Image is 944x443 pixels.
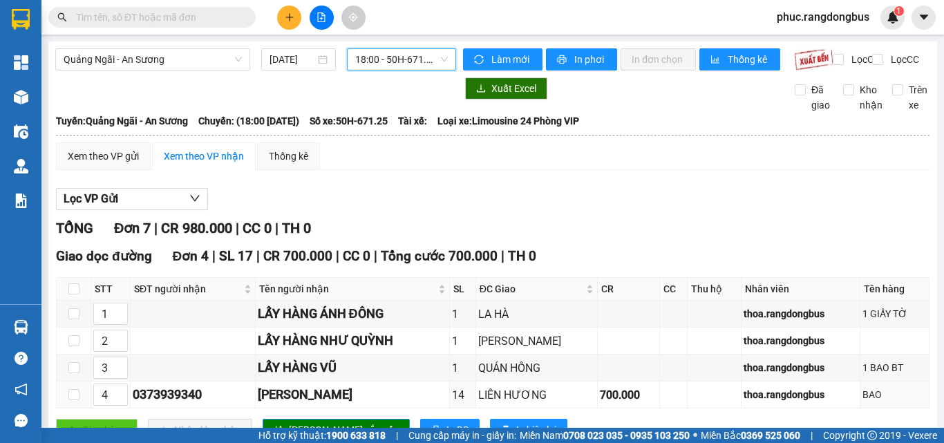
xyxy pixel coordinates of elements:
div: 0373939340 [133,385,253,404]
span: | [396,428,398,443]
button: uploadGiao hàng [56,419,138,441]
span: Lọc CR [846,52,882,67]
div: [PERSON_NAME] [478,332,595,350]
span: TỔNG [56,220,93,236]
span: 1 [896,6,901,16]
span: Tổng cước 700.000 [381,248,498,264]
th: SL [450,278,475,301]
div: LIÊN HƯƠNG [478,386,595,404]
td: LẤY HÀNG VŨ [256,355,451,381]
span: SĐT người nhận [134,281,241,296]
div: thoa.rangdongbus [744,360,858,375]
button: printerIn phơi [546,48,617,70]
div: Thống kê [269,149,308,164]
span: sync [474,55,486,66]
span: Giao dọc đường [56,248,152,264]
button: sort-ascending[PERSON_NAME] sắp xếp [263,419,410,441]
span: | [501,248,504,264]
span: Chuyến: (18:00 [DATE]) [198,113,299,129]
span: TH 0 [282,220,311,236]
span: Quảng Ngãi - An Sương [64,49,242,70]
span: message [15,414,28,427]
div: LẤY HÀNG ÁNH ĐÔNG [258,304,448,323]
span: plus [285,12,294,22]
div: BAO [862,387,927,402]
div: 1 BAO BT [862,360,927,375]
span: phuc.rangdongbus [766,8,880,26]
th: STT [91,278,131,301]
div: thoa.rangdongbus [744,306,858,321]
span: Kho nhận [854,82,888,113]
span: Số xe: 50H-671.25 [310,113,388,129]
div: [PERSON_NAME] [258,385,448,404]
span: | [212,248,216,264]
span: notification [15,383,28,396]
span: Trên xe [903,82,933,113]
span: | [275,220,279,236]
button: In đơn chọn [621,48,696,70]
button: printerIn biên lai [490,419,567,441]
img: 9k= [794,48,833,70]
span: Lọc VP Gửi [64,190,118,207]
span: Lọc CC [885,52,921,67]
span: | [811,428,813,443]
span: In biên lai [516,422,556,437]
span: download [476,84,486,95]
div: LẤY HÀNG NHƯ QUỲNH [258,331,448,350]
td: LẤY HÀNG ÁNH ĐÔNG [256,301,451,328]
span: | [236,220,239,236]
td: C MINH [256,381,451,408]
div: 1 [452,332,473,350]
div: QUÁN HỒNG [478,359,595,377]
span: question-circle [15,352,28,365]
span: Xuất Excel [491,81,536,96]
button: printerIn DS [420,419,480,441]
span: 18:00 - 50H-671.25 [355,49,448,70]
strong: 0369 525 060 [741,430,800,441]
div: Xem theo VP gửi [68,149,139,164]
img: warehouse-icon [14,124,28,139]
span: | [154,220,158,236]
div: 700.000 [600,386,657,404]
span: printer [431,425,441,436]
img: warehouse-icon [14,320,28,334]
span: | [374,248,377,264]
th: Nhân viên [742,278,860,301]
span: CR 700.000 [263,248,332,264]
span: file-add [317,12,326,22]
div: 1 [452,359,473,377]
strong: 1900 633 818 [326,430,386,441]
span: Loại xe: Limousine 24 Phòng VIP [437,113,579,129]
span: | [256,248,260,264]
span: bar-chart [710,55,722,66]
button: syncLàm mới [463,48,542,70]
span: Đơn 4 [173,248,209,264]
button: bar-chartThống kê [699,48,780,70]
span: In DS [446,422,469,437]
img: solution-icon [14,194,28,208]
span: caret-down [918,11,930,23]
span: Thống kê [728,52,769,67]
img: dashboard-icon [14,55,28,70]
div: thoa.rangdongbus [744,387,858,402]
div: 14 [452,386,473,404]
th: CR [598,278,660,301]
img: icon-new-feature [887,11,899,23]
div: LẤY HÀNG VŨ [258,358,448,377]
span: SL 17 [219,248,253,264]
b: Tuyến: Quảng Ngãi - An Sương [56,115,188,126]
span: ĐC Giao [480,281,583,296]
td: LẤY HÀNG NHƯ QUỲNH [256,328,451,355]
input: 13/08/2025 [270,52,315,67]
span: [PERSON_NAME] sắp xếp [289,422,399,437]
div: 1 GIẤY TỜ [862,306,927,321]
span: TH 0 [508,248,536,264]
span: Miền Nam [520,428,690,443]
button: file-add [310,6,334,30]
span: ⚪️ [693,433,697,438]
span: CC 0 [243,220,272,236]
input: Tìm tên, số ĐT hoặc mã đơn [76,10,239,25]
span: Đơn 7 [114,220,151,236]
span: printer [557,55,569,66]
img: logo-vxr [12,9,30,30]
